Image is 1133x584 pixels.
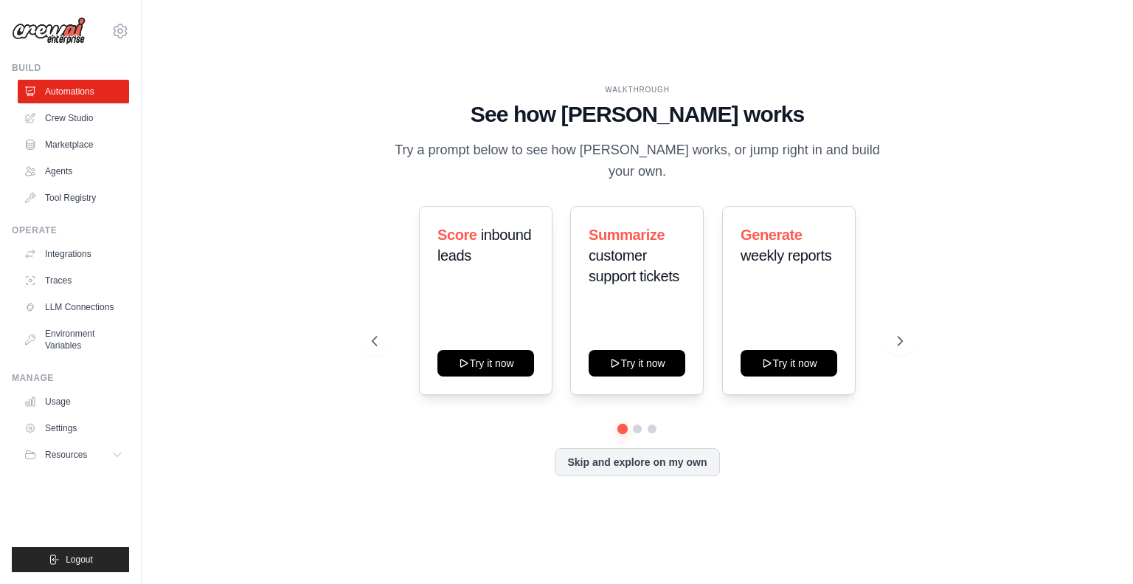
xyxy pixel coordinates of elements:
a: Crew Studio [18,106,129,130]
a: Automations [18,80,129,103]
span: weekly reports [741,247,831,264]
button: Try it now [437,350,534,377]
span: Generate [741,227,803,243]
a: Settings [18,416,129,440]
p: Try a prompt below to see how [PERSON_NAME] works, or jump right in and build your own. [389,140,885,183]
a: Tool Registry [18,186,129,210]
button: Try it now [741,350,837,377]
a: Usage [18,390,129,413]
a: Environment Variables [18,322,129,357]
span: customer support tickets [589,247,679,284]
span: inbound leads [437,227,531,264]
a: LLM Connections [18,295,129,319]
span: Summarize [589,227,665,243]
a: Traces [18,269,129,292]
button: Logout [12,547,129,572]
div: Operate [12,224,129,236]
button: Try it now [589,350,685,377]
div: Build [12,62,129,74]
span: Resources [45,449,87,461]
a: Integrations [18,242,129,266]
button: Resources [18,443,129,467]
button: Skip and explore on my own [555,448,719,476]
div: Manage [12,372,129,384]
h1: See how [PERSON_NAME] works [372,101,903,128]
span: Logout [66,554,93,566]
a: Agents [18,159,129,183]
span: Score [437,227,477,243]
div: WALKTHROUGH [372,84,903,95]
a: Marketplace [18,133,129,157]
img: Logo [12,17,86,45]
